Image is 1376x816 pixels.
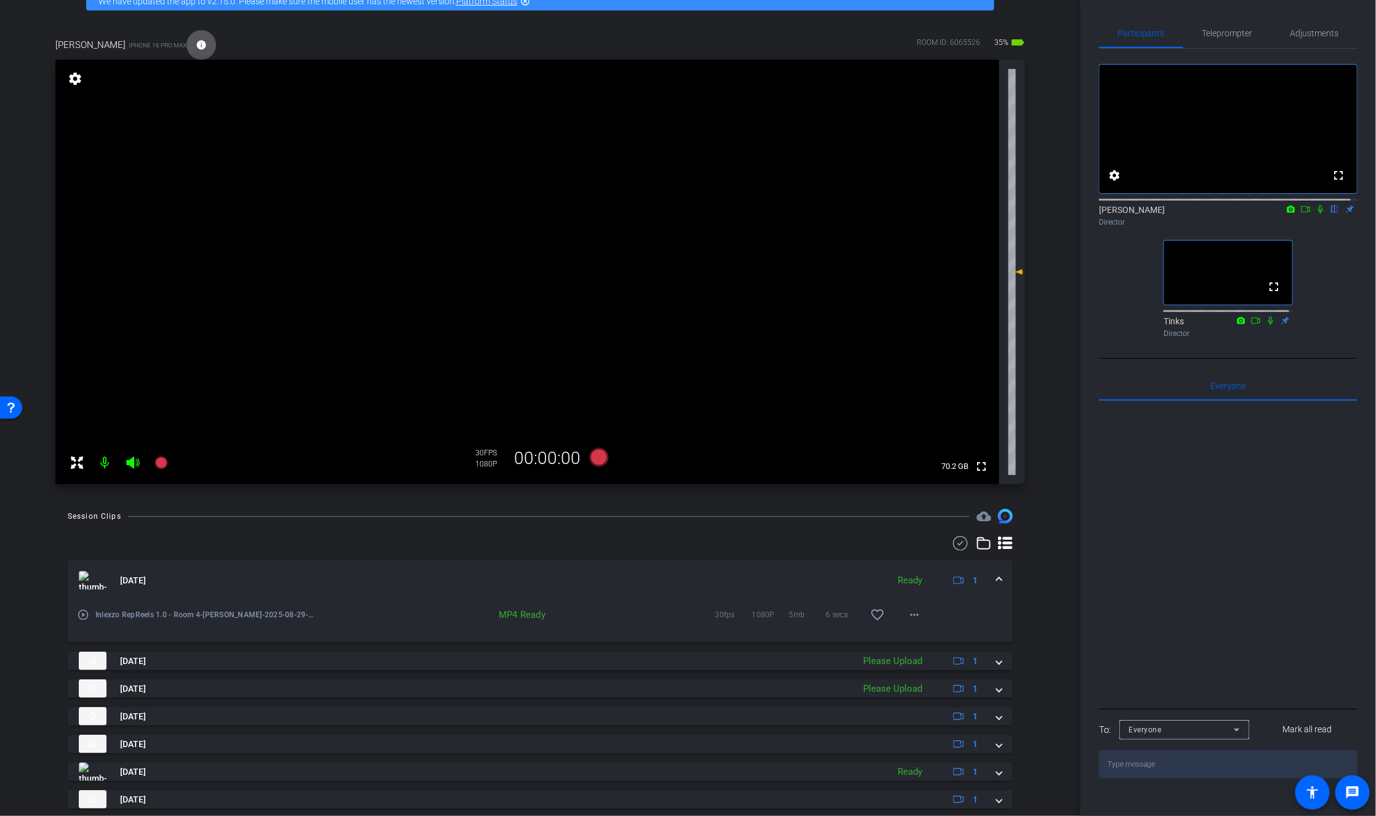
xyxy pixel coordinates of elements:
span: [DATE] [120,738,146,751]
span: [DATE] [120,710,146,723]
mat-icon: battery_std [1010,35,1025,50]
span: Mark all read [1282,723,1332,736]
div: ROOM ID: 6065526 [917,37,980,55]
mat-icon: fullscreen [1332,168,1346,183]
mat-icon: play_circle_outline [77,609,89,621]
span: 1080P [752,609,789,621]
span: 1 [973,738,978,751]
span: Destinations for your clips [976,509,991,524]
mat-icon: cloud_upload [976,509,991,524]
span: 1 [973,766,978,778]
div: To: [1099,723,1111,737]
mat-icon: 0 dB [1008,265,1023,279]
div: MP4 Ready [444,609,552,621]
span: 1 [973,682,978,695]
span: [DATE] [120,682,146,695]
span: Inlexzo RepReels 1.0 - Room 4-[PERSON_NAME]-2025-08-29-14-31-51-168-0 [95,609,318,621]
mat-icon: message [1345,785,1360,800]
button: Mark all read [1257,719,1358,741]
span: [DATE] [120,574,146,587]
span: Adjustments [1290,29,1339,38]
span: 1 [973,710,978,723]
mat-expansion-panel-header: thumb-nail[DATE]Ready1 [68,561,1013,600]
span: 30fps [715,609,752,621]
mat-icon: favorite_border [871,607,885,622]
div: 1080P [476,459,507,469]
mat-icon: flip [1328,203,1343,214]
mat-expansion-panel-header: thumb-nail[DATE]1 [68,735,1013,753]
img: thumb-nail [79,652,107,670]
div: Please Upload [857,682,928,696]
div: Tinks [1164,315,1293,339]
div: Please Upload [857,654,928,668]
span: 5mb [789,609,826,621]
span: iPhone 16 Pro Max [129,41,187,50]
img: Session clips [998,509,1013,524]
img: thumb-nail [79,790,107,809]
div: 00:00:00 [507,448,589,469]
div: Director [1099,217,1358,228]
mat-expansion-panel-header: thumb-nail[DATE]Ready1 [68,762,1013,781]
img: thumb-nail [79,707,107,726]
div: Ready [891,574,928,588]
mat-icon: more_horiz [907,607,922,622]
div: thumb-nail[DATE]Ready1 [68,600,1013,642]
span: [DATE] [120,766,146,778]
mat-icon: accessibility [1305,785,1320,800]
span: Participants [1118,29,1165,38]
mat-icon: info [196,39,207,50]
mat-icon: settings [1107,168,1122,183]
mat-expansion-panel-header: thumb-nail[DATE]Please Upload1 [68,652,1013,670]
span: 1 [973,793,978,806]
div: 30 [476,448,507,458]
div: Session Clips [68,510,121,522]
span: Everyone [1129,726,1162,734]
span: 1 [973,655,978,668]
span: 1 [973,574,978,587]
mat-expansion-panel-header: thumb-nail[DATE]Please Upload1 [68,679,1013,698]
span: Everyone [1211,382,1246,390]
span: 35% [992,33,1010,52]
span: Teleprompter [1202,29,1253,38]
mat-expansion-panel-header: thumb-nail[DATE]1 [68,790,1013,809]
mat-icon: fullscreen [974,459,989,474]
span: FPS [485,449,497,457]
mat-expansion-panel-header: thumb-nail[DATE]1 [68,707,1013,726]
img: thumb-nail [79,679,107,698]
span: 6 secs [826,609,863,621]
div: [PERSON_NAME] [1099,204,1358,228]
mat-icon: settings [66,71,84,86]
mat-icon: fullscreen [1267,279,1282,294]
div: Ready [891,765,928,779]
span: [PERSON_NAME] [55,38,126,52]
span: [DATE] [120,655,146,668]
span: 70.2 GB [937,459,973,474]
div: Director [1164,328,1293,339]
img: thumb-nail [79,571,107,590]
span: [DATE] [120,793,146,806]
img: thumb-nail [79,762,107,781]
img: thumb-nail [79,735,107,753]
